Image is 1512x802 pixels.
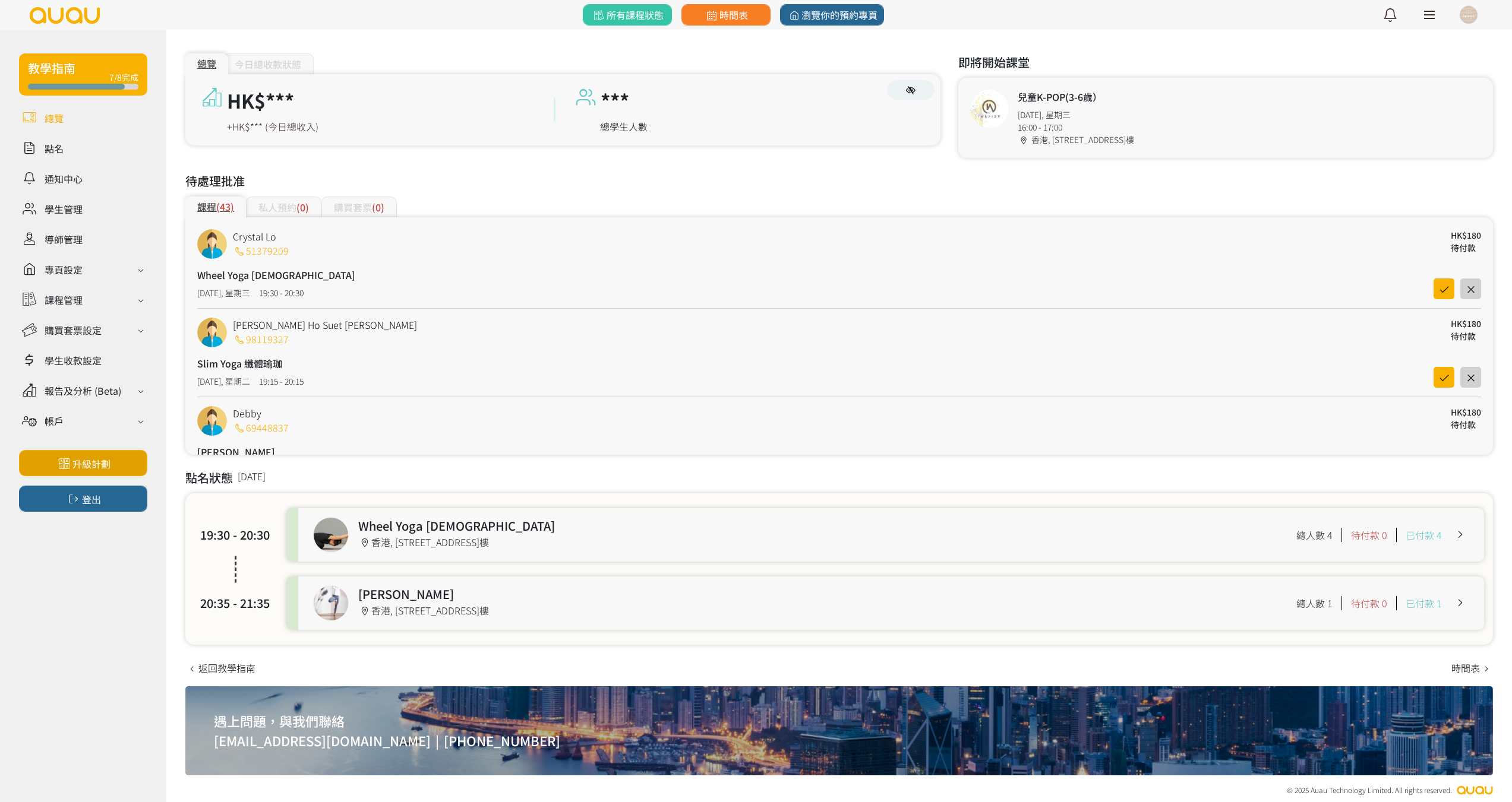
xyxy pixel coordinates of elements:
div: 帳戶 [45,414,64,428]
div: 專頁設定 [45,262,83,277]
div: 課程 [185,196,246,217]
div: 16:00 - 17:00 [1018,121,1134,134]
a: 69448837 [233,420,289,435]
div: 今日總收款狀態 [222,53,314,74]
span: 瀏覽你的預約專頁 [787,8,877,22]
a: 98119327 [233,332,289,346]
a: 51379209 [233,243,289,258]
div: 20:35 - 21:35 [200,594,272,612]
a: 瀏覽你的預約專頁 [780,4,884,26]
h4: Wheel Yoga [DEMOGRAPHIC_DATA] [197,268,355,282]
span: (今日總收入) [265,119,318,134]
a: 升級計劃 [19,450,147,476]
span: (43) [216,199,234,214]
span: (0) [296,200,309,214]
div: 私人預約 [246,196,321,217]
h3: 待處理批准 [185,172,1493,190]
div: 待付款 [1451,419,1481,431]
div: 購買套票設定 [45,323,102,337]
img: logo.svg [29,7,101,24]
a: Debby [233,406,261,420]
div: 19:15 - 20:15 [259,375,304,388]
a: [PERSON_NAME] Ho Suet [PERSON_NAME] [233,318,417,332]
a: 所有課程狀態 [583,4,672,26]
div: 報告及分析 (Beta) [45,383,121,398]
span: [DATE] [238,469,266,493]
span: 香港, [STREET_ADDRESS]樓 [1031,134,1134,145]
a: 時間表 [1451,661,1493,675]
span: 時間表 [704,8,747,22]
div: 19:30 - 20:30 [200,526,272,544]
div: HK$180 [1451,229,1481,242]
h4: 兒童K-POP(3-6歲） [1018,90,1134,104]
div: [DATE], 星期二 [197,375,250,388]
div: 課程管理 [45,293,83,307]
h2: 遇上問題，與我們聯絡 [214,711,1464,731]
a: [EMAIL_ADDRESS][DOMAIN_NAME] [214,731,431,750]
div: 待付款 [1451,242,1481,254]
a: 時間表 [681,4,771,26]
div: [DATE], 星期三 [197,287,250,299]
span: | [435,731,439,750]
div: 總覽 [185,53,228,74]
span: (0) [372,200,384,214]
div: 購買套票 [321,196,397,217]
h4: [PERSON_NAME] [197,445,312,459]
img: auau.png [1457,785,1493,795]
div: © 2025 Auau Technology Limited. All rights reserved. [1287,785,1452,795]
div: 待付款 [1451,330,1481,343]
a: [PHONE_NUMBER] [444,731,560,750]
a: 返回教學指南 [185,661,255,675]
button: 登出 [19,486,147,512]
div: [DATE], 星期三 [1018,109,1134,121]
div: HK$180 [1451,406,1481,419]
a: 總學生人數 [600,119,648,134]
h3: 點名狀態 [185,469,233,487]
h3: 即將開始課堂 [958,53,1493,71]
div: HK$180 [1451,318,1481,330]
a: Crystal Lo [233,229,276,243]
span: 所有課程狀態 [591,8,663,22]
div: 19:30 - 20:30 [259,287,304,299]
h4: Slim Yoga 纖體瑜珈 [197,356,312,370]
